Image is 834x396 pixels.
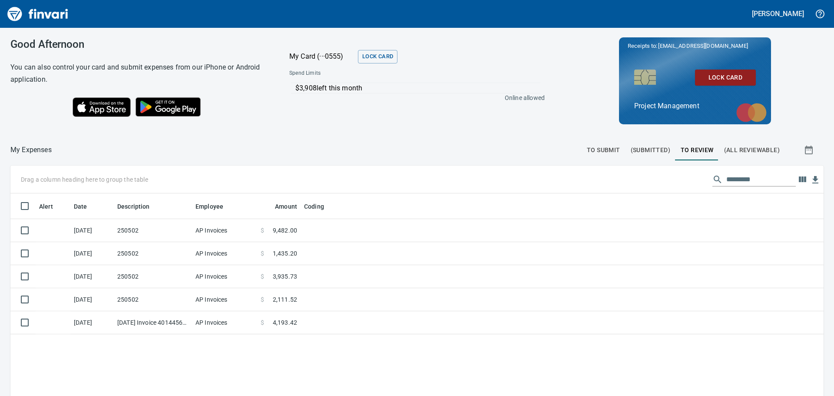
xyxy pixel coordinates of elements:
[681,145,714,156] span: To Review
[70,288,114,311] td: [DATE]
[195,201,223,212] span: Employee
[628,42,762,50] p: Receipts to:
[289,69,432,78] span: Spend Limits
[362,52,393,62] span: Lock Card
[702,72,749,83] span: Lock Card
[752,9,804,18] h5: [PERSON_NAME]
[264,201,297,212] span: Amount
[117,201,150,212] span: Description
[634,101,756,111] p: Project Management
[114,311,192,334] td: [DATE] Invoice 401445699 from Xylem Dewatering Solutions Inc (1-11136)
[261,249,264,258] span: $
[273,295,297,304] span: 2,111.52
[74,201,99,212] span: Date
[304,201,324,212] span: Coding
[631,145,670,156] span: (Submitted)
[657,42,748,50] span: [EMAIL_ADDRESS][DOMAIN_NAME]
[273,318,297,327] span: 4,193.42
[74,201,87,212] span: Date
[70,242,114,265] td: [DATE]
[192,288,257,311] td: AP Invoices
[114,242,192,265] td: 250502
[10,145,52,155] nav: breadcrumb
[192,265,257,288] td: AP Invoices
[282,93,545,102] p: Online allowed
[273,226,297,235] span: 9,482.00
[724,145,780,156] span: (All Reviewable)
[750,7,806,20] button: [PERSON_NAME]
[39,201,64,212] span: Alert
[273,249,297,258] span: 1,435.20
[131,93,205,121] img: Get it on Google Play
[114,265,192,288] td: 250502
[304,201,335,212] span: Coding
[10,145,52,155] p: My Expenses
[809,173,822,186] button: Download Table
[10,38,268,50] h3: Good Afternoon
[261,295,264,304] span: $
[70,219,114,242] td: [DATE]
[587,145,620,156] span: To Submit
[289,51,354,62] p: My Card (···0555)
[70,265,114,288] td: [DATE]
[273,272,297,281] span: 3,935.73
[39,201,53,212] span: Alert
[114,219,192,242] td: 250502
[21,175,148,184] p: Drag a column heading here to group the table
[192,311,257,334] td: AP Invoices
[73,97,131,117] img: Download on the App Store
[796,173,809,186] button: Choose columns to display
[732,99,771,126] img: mastercard.svg
[358,50,397,63] button: Lock Card
[261,318,264,327] span: $
[695,70,756,86] button: Lock Card
[796,140,824,160] button: Show transactions within a particular date range
[261,272,264,281] span: $
[114,288,192,311] td: 250502
[117,201,161,212] span: Description
[5,3,70,24] img: Finvari
[261,226,264,235] span: $
[295,83,540,93] p: $3,908 left this month
[275,201,297,212] span: Amount
[192,242,257,265] td: AP Invoices
[195,201,235,212] span: Employee
[10,61,268,86] h6: You can also control your card and submit expenses from our iPhone or Android application.
[70,311,114,334] td: [DATE]
[192,219,257,242] td: AP Invoices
